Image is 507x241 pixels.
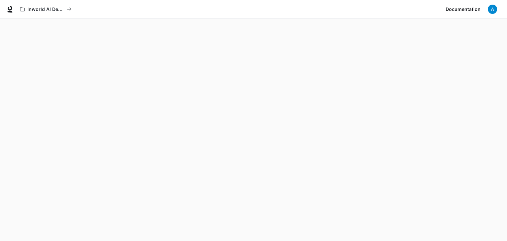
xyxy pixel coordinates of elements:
[17,3,75,16] button: All workspaces
[486,3,499,16] button: User avatar
[446,5,481,14] span: Documentation
[443,3,483,16] a: Documentation
[27,7,64,12] p: Inworld AI Demos
[488,5,497,14] img: User avatar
